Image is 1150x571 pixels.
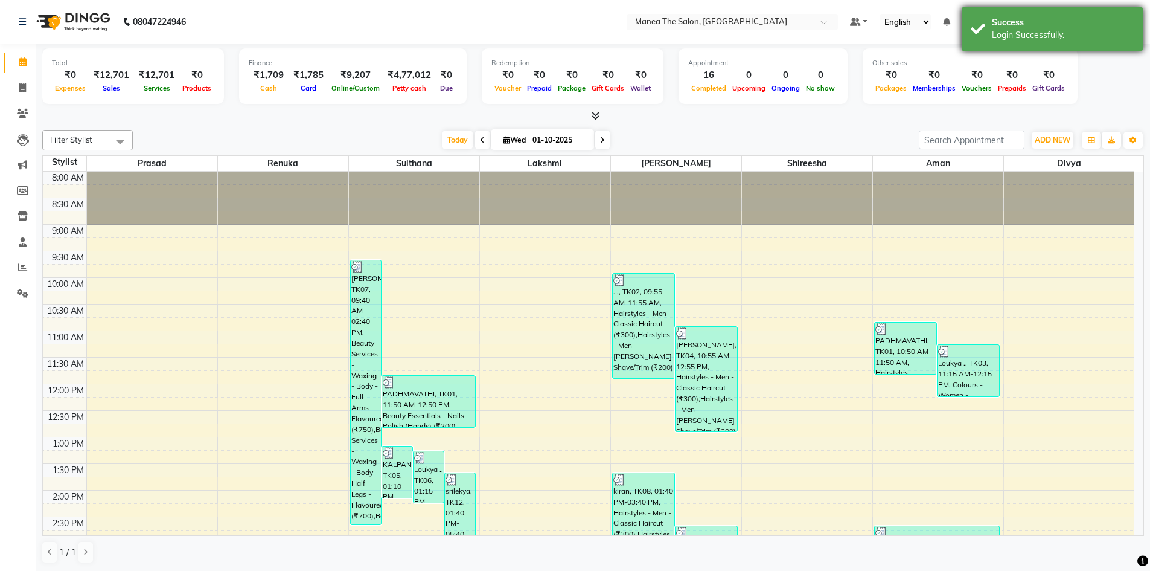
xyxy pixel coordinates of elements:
div: ₹0 [995,68,1029,82]
div: ₹1,709 [249,68,289,82]
div: ₹0 [872,68,910,82]
div: Loukya ., TK06, 01:15 PM-02:15 PM, Beauty Services - Threading - Eyebrows (₹60) [414,451,444,503]
div: 0 [729,68,768,82]
div: Total [52,58,214,68]
span: Today [442,131,473,149]
div: 2:30 PM [50,517,86,530]
input: Search Appointment [919,131,1024,149]
div: ₹12,701 [89,68,134,82]
span: Ongoing [768,84,803,92]
span: Due [437,84,456,92]
span: Card [298,84,319,92]
span: Renuka [218,156,348,171]
div: ₹0 [959,68,995,82]
span: Services [141,84,173,92]
span: No show [803,84,838,92]
div: 8:30 AM [50,198,86,211]
div: 2:00 PM [50,491,86,503]
div: ₹0 [179,68,214,82]
span: Filter Stylist [50,135,92,144]
span: Prepaid [524,84,555,92]
span: Online/Custom [328,84,383,92]
div: ₹0 [910,68,959,82]
span: Petty cash [389,84,429,92]
span: Products [179,84,214,92]
div: ₹0 [524,68,555,82]
div: 16 [688,68,729,82]
span: Gift Cards [589,84,627,92]
div: Success [992,16,1134,29]
span: Lakshmi [480,156,610,171]
div: 11:00 AM [45,331,86,344]
span: Upcoming [729,84,768,92]
img: logo [31,5,113,39]
span: Expenses [52,84,89,92]
span: Cash [257,84,280,92]
span: Aman [873,156,1003,171]
div: . ., TK02, 09:55 AM-11:55 AM, Hairstyles - Men - Classic Haircut (₹300),Hairstyles - Men - [PERSO... [613,274,674,378]
span: Prasad [87,156,217,171]
div: ₹0 [627,68,654,82]
span: Completed [688,84,729,92]
b: 08047224946 [133,5,186,39]
div: Other sales [872,58,1068,68]
div: ₹0 [491,68,524,82]
span: Sulthana [349,156,479,171]
div: 10:00 AM [45,278,86,291]
span: 1 / 1 [59,546,76,559]
span: Gift Cards [1029,84,1068,92]
div: 11:30 AM [45,358,86,370]
div: 1:00 PM [50,437,86,450]
div: Login Successfully. [992,29,1134,42]
div: 12:30 PM [45,411,86,424]
span: Vouchers [959,84,995,92]
div: ₹12,701 [134,68,179,82]
div: 9:30 AM [50,251,86,264]
span: Divya [1004,156,1135,171]
span: Prepaids [995,84,1029,92]
span: Voucher [491,84,524,92]
span: shireesha [742,156,872,171]
div: ₹0 [52,68,89,82]
div: KALPANA, TK05, 01:10 PM-02:10 PM, Beauty Services - Threading - Eyebrows (₹60) [382,447,412,498]
div: Appointment [688,58,838,68]
span: Package [555,84,589,92]
div: 0 [803,68,838,82]
div: ₹4,77,012 [383,68,436,82]
div: [PERSON_NAME], TK07, 09:40 AM-02:40 PM, Beauty Services - Waxing - Body - Full Arms - Flavoured (... [351,260,381,524]
div: Stylist [43,156,86,169]
div: [PERSON_NAME], TK04, 10:55 AM-12:55 PM, Hairstyles - Men - Classic Haircut (₹300),Hairstyles - Me... [676,327,737,431]
div: ₹0 [589,68,627,82]
span: Wed [500,135,529,144]
span: Sales [100,84,123,92]
div: Loukya ., TK03, 11:15 AM-12:15 PM, Colours - Women - [MEDICAL_DATA] Free (₹1700) [938,345,999,396]
div: 1:30 PM [50,464,86,477]
div: 12:00 PM [45,384,86,397]
div: ₹0 [436,68,457,82]
div: PADHMAVATHI, TK01, 11:50 AM-12:50 PM, Beauty Essentials - Nails - Polish (Hands) (₹200) [382,376,475,427]
div: 0 [768,68,803,82]
div: Finance [249,58,457,68]
div: 10:30 AM [45,305,86,317]
div: Redemption [491,58,654,68]
div: ₹0 [555,68,589,82]
span: Wallet [627,84,654,92]
span: ADD NEW [1035,135,1070,144]
div: ₹9,207 [328,68,383,82]
span: [PERSON_NAME] [611,156,741,171]
div: ₹1,785 [289,68,328,82]
div: 8:00 AM [50,172,86,184]
span: Memberships [910,84,959,92]
div: 9:00 AM [50,225,86,237]
button: ADD NEW [1032,132,1073,149]
input: 2025-10-01 [529,131,589,149]
div: ₹0 [1029,68,1068,82]
span: Packages [872,84,910,92]
div: PADHMAVATHI, TK01, 10:50 AM-11:50 AM, Hairstyles - Women - Wash, Conditioning & Blow Dry (₹800) [875,323,936,374]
